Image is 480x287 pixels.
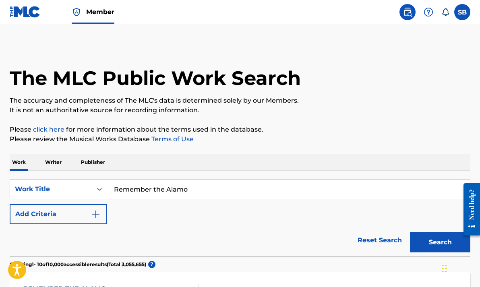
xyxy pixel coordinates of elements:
[10,261,146,268] p: Showing 1 - 10 of 10,000 accessible results (Total 3,055,655 )
[72,7,81,17] img: Top Rightsholder
[399,4,416,20] a: Public Search
[10,204,107,224] button: Add Criteria
[10,134,470,144] p: Please review the Musical Works Database
[420,4,437,20] div: Help
[354,231,406,249] a: Reset Search
[441,8,449,16] div: Notifications
[442,256,447,281] div: Drag
[33,126,64,133] a: click here
[150,135,194,143] a: Terms of Use
[10,105,470,115] p: It is not an authoritative source for recording information.
[457,176,480,243] iframe: Resource Center
[148,261,155,268] span: ?
[79,154,108,171] p: Publisher
[10,96,470,105] p: The accuracy and completeness of The MLC's data is determined solely by our Members.
[410,232,470,252] button: Search
[403,7,412,17] img: search
[10,66,301,90] h1: The MLC Public Work Search
[424,7,433,17] img: help
[454,4,470,20] div: User Menu
[440,248,480,287] iframe: Chat Widget
[43,154,64,171] p: Writer
[10,179,470,256] form: Search Form
[10,125,470,134] p: Please for more information about the terms used in the database.
[86,7,114,17] span: Member
[10,6,41,18] img: MLC Logo
[15,184,87,194] div: Work Title
[10,154,28,171] p: Work
[91,209,101,219] img: 9d2ae6d4665cec9f34b9.svg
